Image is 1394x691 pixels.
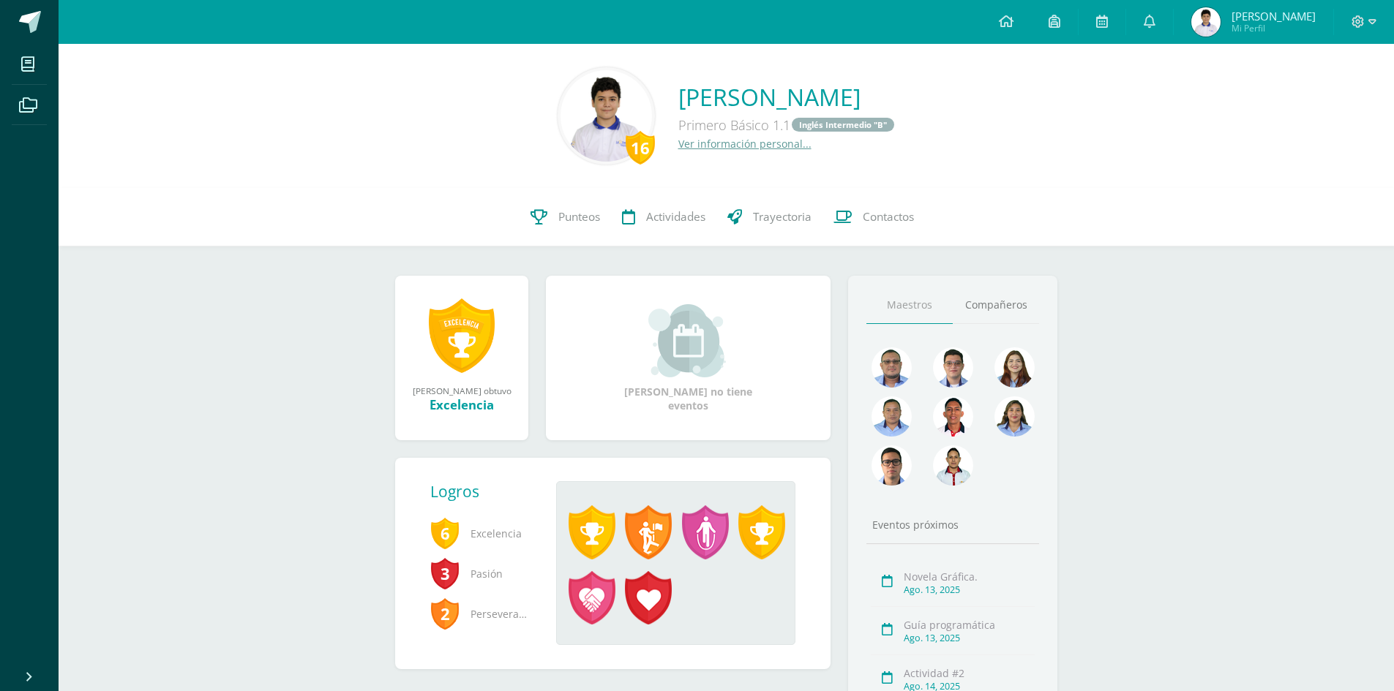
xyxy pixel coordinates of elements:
a: Actividades [611,188,716,246]
img: a9adb280a5deb02de052525b0213cdb9.png [994,347,1035,388]
div: [PERSON_NAME] obtuvo [410,385,514,396]
div: Guía programática [904,618,1035,632]
div: Novela Gráfica. [904,570,1035,584]
span: Excelencia [430,513,533,554]
div: Excelencia [410,396,514,413]
a: Trayectoria [716,188,822,246]
a: Compañeros [953,287,1039,324]
div: Ago. 13, 2025 [904,632,1035,644]
img: 72fdff6db23ea16c182e3ba03ce826f1.png [994,396,1035,437]
span: Punteos [558,209,600,224]
img: event_small.png [648,304,728,377]
span: 3 [430,556,460,590]
a: [PERSON_NAME] [678,81,896,113]
span: 6 [430,516,460,550]
div: Eventos próximos [866,518,1039,532]
a: Contactos [822,188,925,246]
div: Ago. 13, 2025 [904,584,1035,596]
span: Trayectoria [753,209,812,224]
span: [PERSON_NAME] [1232,9,1316,23]
span: Actividades [646,209,705,224]
span: Contactos [863,209,914,224]
span: Perseverancia [430,594,533,634]
div: 16 [626,131,655,165]
div: Actividad #2 [904,666,1035,680]
a: Ver información personal... [678,137,812,151]
img: 118ea0c5f0c82d0979b33e75e5dc27aa.png [561,70,652,162]
img: 2efff582389d69505e60b50fc6d5bd41.png [872,396,912,437]
img: 99962f3fa423c9b8099341731b303440.png [872,347,912,388]
span: Mi Perfil [1232,22,1316,34]
a: Punteos [520,188,611,246]
div: Primero Básico 1.1 [678,113,896,137]
img: b3275fa016b95109afc471d3b448d7ac.png [872,445,912,486]
span: 2 [430,597,460,630]
img: 074080cf5bc733bfb543c5917e2dee20.png [1191,7,1221,37]
img: 6b516411093031de2315839688b6386d.png [933,445,973,486]
a: Maestros [866,287,953,324]
img: 6e6edff8e5b1d60e1b79b3df59dca1c4.png [933,347,973,388]
div: [PERSON_NAME] no tiene eventos [615,304,762,412]
img: 89a3ce4a01dc90e46980c51de3177516.png [933,396,973,437]
div: Logros [430,481,544,502]
a: Inglés Intermedio "B" [792,118,894,132]
span: Pasión [430,554,533,594]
